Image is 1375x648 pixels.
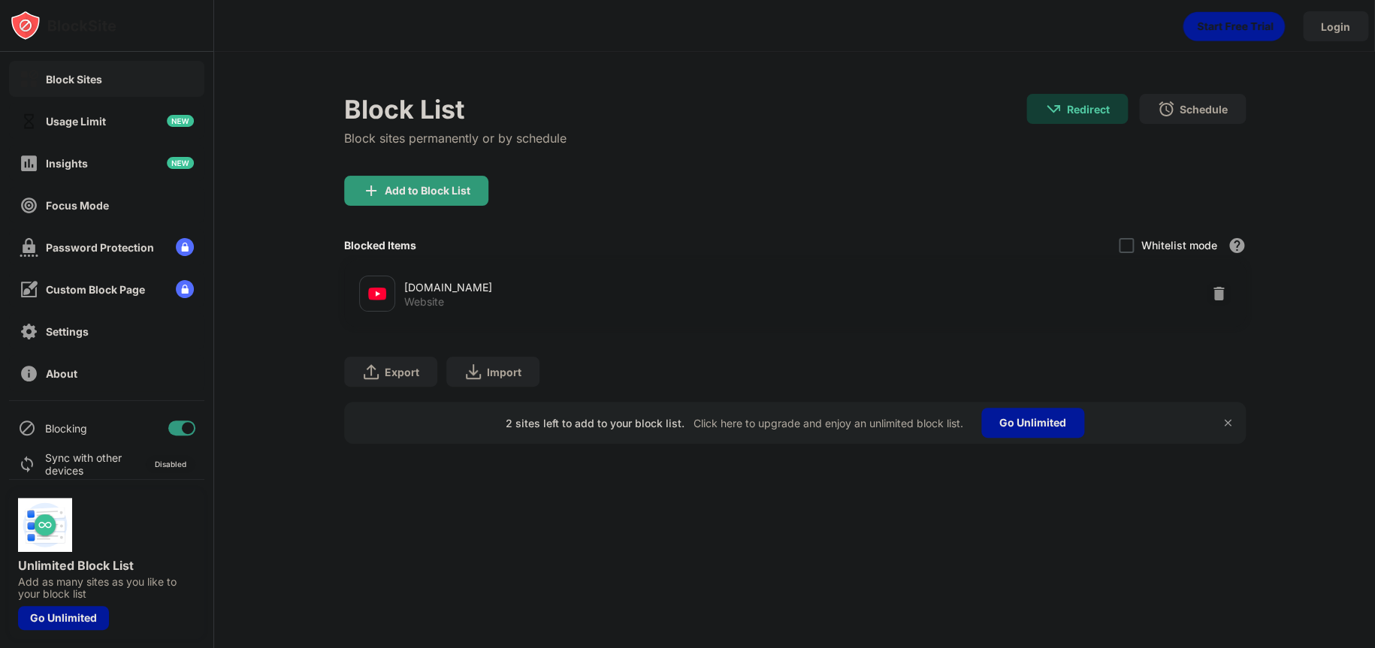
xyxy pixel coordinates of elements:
div: Block List [344,94,567,125]
img: customize-block-page-off.svg [20,280,38,299]
div: Import [487,366,521,378]
div: animation [1183,11,1285,41]
img: block-on.svg [20,70,38,89]
img: blocking-icon.svg [18,419,36,437]
img: settings-off.svg [20,322,38,341]
div: [DOMAIN_NAME] [404,279,795,295]
img: insights-off.svg [20,154,38,173]
div: Block sites permanently or by schedule [344,131,567,146]
div: Focus Mode [46,199,109,212]
div: Password Protection [46,241,154,254]
img: push-block-list.svg [18,498,72,552]
div: Block Sites [46,73,102,86]
div: About [46,367,77,380]
div: Redirect [1067,103,1110,116]
img: lock-menu.svg [176,280,194,298]
div: Website [404,295,444,309]
div: Go Unlimited [981,408,1084,438]
img: new-icon.svg [167,115,194,127]
img: sync-icon.svg [18,455,36,473]
div: Sync with other devices [45,451,122,477]
div: Go Unlimited [18,606,109,630]
div: Schedule [1180,103,1228,116]
div: Blocking [45,422,87,435]
div: Login [1321,20,1350,33]
img: about-off.svg [20,364,38,383]
div: Usage Limit [46,115,106,128]
img: new-icon.svg [167,157,194,169]
div: Unlimited Block List [18,558,195,573]
div: Add as many sites as you like to your block list [18,576,195,600]
div: Settings [46,325,89,338]
img: favicons [368,285,386,303]
img: password-protection-off.svg [20,238,38,257]
img: time-usage-off.svg [20,112,38,131]
div: Add to Block List [385,185,470,197]
div: Insights [46,157,88,170]
img: x-button.svg [1222,417,1234,429]
img: lock-menu.svg [176,238,194,256]
div: Blocked Items [344,239,416,252]
div: Click here to upgrade and enjoy an unlimited block list. [694,417,963,429]
img: focus-off.svg [20,196,38,215]
div: Custom Block Page [46,283,145,296]
div: Whitelist mode [1141,239,1217,252]
div: 2 sites left to add to your block list. [506,417,684,429]
div: Export [385,366,419,378]
div: Disabled [155,460,186,469]
img: logo-blocksite.svg [11,11,116,41]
